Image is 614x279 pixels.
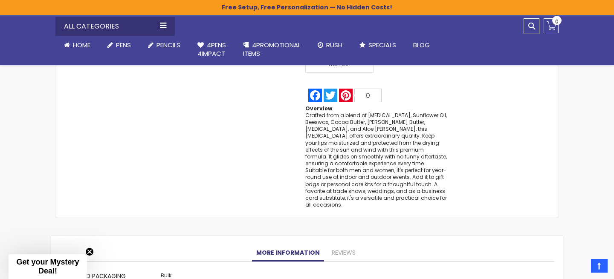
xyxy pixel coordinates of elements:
[252,244,324,262] a: More Information
[413,40,430,49] span: Blog
[555,17,559,26] span: 0
[351,36,405,55] a: Specials
[544,18,559,33] a: 0
[55,17,175,36] div: All Categories
[368,40,396,49] span: Specials
[305,105,332,112] strong: Overview
[197,40,226,58] span: 4Pens 4impact
[309,36,351,55] a: Rush
[9,254,87,279] div: Get your Mystery Deal!Close teaser
[305,112,447,209] div: Crafted from a blend of [MEDICAL_DATA], Sunflower Oil, Beeswax, Cocoa Butter, [PERSON_NAME] Butte...
[307,89,323,102] a: Facebook
[243,40,301,58] span: 4PROMOTIONAL ITEMS
[405,36,438,55] a: Blog
[85,247,94,256] button: Close teaser
[16,258,79,275] span: Get your Mystery Deal!
[366,92,370,99] span: 0
[55,36,99,55] a: Home
[99,36,139,55] a: Pens
[116,40,131,49] span: Pens
[327,244,360,262] a: Reviews
[338,89,382,102] a: Pinterest0
[323,89,338,102] a: Twitter
[156,40,180,49] span: Pencils
[189,36,235,63] a: 4Pens4impact
[73,40,90,49] span: Home
[326,40,342,49] span: Rush
[544,256,614,279] iframe: Google Customer Reviews
[235,36,309,63] a: 4PROMOTIONALITEMS
[139,36,189,55] a: Pencils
